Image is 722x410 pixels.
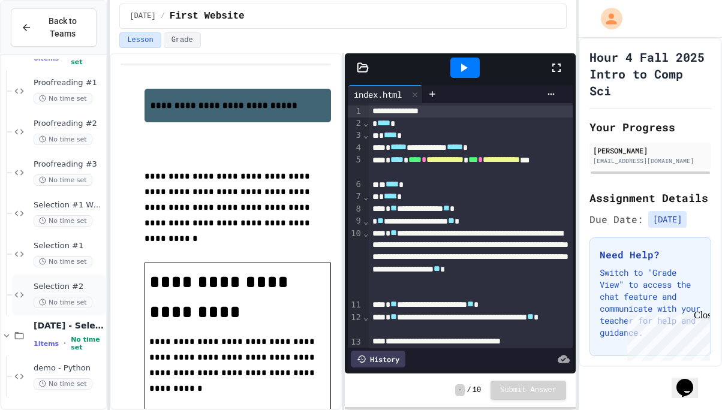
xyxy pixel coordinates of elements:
span: Submit Answer [500,385,556,395]
span: [DATE] [648,211,687,228]
span: Proofreading #3 [34,159,104,170]
h2: Assignment Details [589,189,711,206]
h1: Hour 4 Fall 2025 Intro to Comp Sci [589,49,711,99]
span: 1 items [34,340,59,348]
div: 12 [348,312,363,336]
span: Fold line [363,216,369,226]
span: Fold line [363,192,369,201]
div: 8 [348,203,363,215]
span: First Website [170,9,245,23]
button: Submit Answer [491,381,566,400]
span: No time set [34,378,92,390]
span: Fold line [363,118,369,128]
span: / [467,385,471,395]
span: Fold line [363,312,369,322]
div: 5 [348,154,363,179]
span: No time set [34,174,92,186]
span: Back to Teams [39,15,86,40]
h2: Your Progress [589,119,711,135]
div: 7 [348,191,363,203]
span: Proofreading #2 [34,119,104,129]
span: Proofreading #1 [34,78,104,88]
div: 10 [348,228,363,299]
span: Fold line [363,130,369,140]
span: Selection #2 [34,282,104,292]
div: Chat with us now!Close [5,5,83,76]
iframe: chat widget [622,310,710,361]
span: August 20 [130,11,155,21]
div: 2 [348,117,363,129]
span: Selection #1 [34,241,104,251]
div: [PERSON_NAME] [593,145,708,156]
span: Selection #1 Worksheet Verify [34,200,104,210]
p: Switch to "Grade View" to access the chat feature and communicate with your teacher for help and ... [600,267,701,339]
span: No time set [34,134,92,145]
div: My Account [588,5,625,32]
span: 10 [473,385,481,395]
div: index.html [348,85,423,103]
div: 11 [348,299,363,311]
span: No time set [34,215,92,227]
span: No time set [34,93,92,104]
span: demo - Python [34,363,104,373]
div: 3 [348,129,363,141]
div: 4 [348,142,363,154]
span: No time set [34,297,92,308]
span: • [64,339,66,348]
div: 13 [348,336,363,360]
iframe: chat widget [672,362,710,398]
h3: Need Help? [600,248,701,262]
div: 9 [348,215,363,227]
button: Back to Teams [11,8,97,47]
button: Grade [164,32,201,48]
span: No time set [71,336,104,351]
span: / [161,11,165,21]
div: 1 [348,105,363,117]
div: [EMAIL_ADDRESS][DOMAIN_NAME] [593,156,708,165]
span: Due Date: [589,212,643,227]
div: 6 [348,179,363,191]
button: Lesson [119,32,161,48]
span: - [455,384,464,396]
span: [DATE] - Selection #2 [34,320,104,331]
span: Fold line [363,228,369,238]
div: History [351,351,405,367]
span: No time set [34,256,92,267]
div: index.html [348,88,408,101]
